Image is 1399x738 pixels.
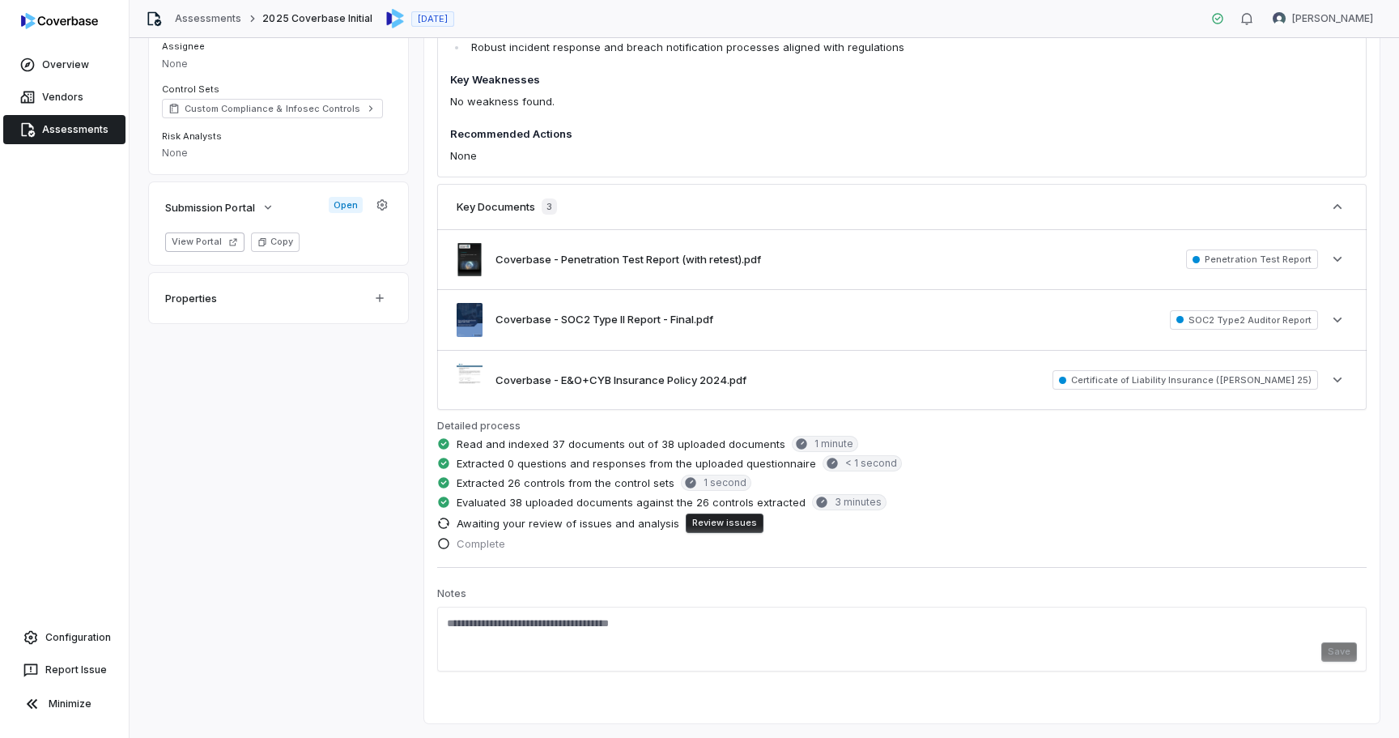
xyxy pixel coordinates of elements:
button: Minimize [6,688,122,720]
li: Robust incident response and breach notification processes aligned with regulations [467,39,1173,56]
span: Risk Analysts [162,130,222,142]
button: Coverbase - Penetration Test Report (with retest).pdf [495,252,761,268]
p: Detailed process [437,416,1367,436]
img: eb541a105c6246a69c3063ede29585e9.jpg [457,303,483,336]
span: Complete [457,536,505,551]
span: Certificate of Liability Insurance ([PERSON_NAME] 25) [1052,370,1318,390]
img: Bhargav Dodda avatar [1273,12,1286,25]
span: 1 second [704,476,746,489]
span: 2025 Coverbase Initial [262,12,372,25]
span: Assignee [162,41,205,52]
span: 3 [542,198,557,215]
button: Submission Portal [160,190,279,224]
button: Coverbase - E&O+CYB Insurance Policy 2024.pdf [495,373,746,389]
span: Submission Portal [165,200,255,215]
span: Open [329,197,363,213]
img: logo-D7KZi-bG.svg [21,13,98,29]
span: Read and indexed 37 documents out of 38 uploaded documents [457,437,785,451]
h4: Key Weaknesses [450,72,1173,88]
button: Coverbase - SOC2 Type II Report - Final.pdf [495,312,713,328]
button: Report Issue [6,655,122,685]
a: Assessments [3,115,125,144]
button: Review issues [686,514,763,533]
span: Custom Compliance & Infosec Controls [185,102,360,115]
a: Vendors [3,83,125,112]
a: Custom Compliance & Infosec Controls [162,99,383,118]
span: SOC2 Type2 Auditor Report [1170,310,1318,330]
img: 76c4c7083fd941728e655b8b54bcd252.jpg [457,243,483,276]
span: Control Sets [162,83,219,95]
span: [DATE] [418,13,448,25]
span: Awaiting your review of issues and analysis [457,516,679,531]
a: Overview [3,50,125,79]
img: 53bac318b7184907b580143a279a7cb3.jpg [457,364,483,397]
span: None [162,58,188,70]
span: Extracted 26 controls from the control sets [457,476,674,490]
span: Evaluated 38 uploaded documents against the 26 controls extracted [457,495,806,510]
a: Configuration [6,623,122,652]
p: None [450,147,1173,164]
button: View Portal [165,232,245,252]
span: < 1 second [845,457,897,470]
span: [PERSON_NAME] [1292,12,1373,25]
button: Bhargav Dodda avatar[PERSON_NAME] [1263,6,1383,31]
button: Copy [251,232,300,252]
span: 1 minute [814,437,853,450]
a: Assessments [175,12,241,25]
span: Penetration Test Report [1186,250,1318,269]
p: No weakness found. [450,93,1173,110]
p: Notes [437,587,1367,607]
h3: Key Documents [457,199,535,214]
span: 3 minutes [835,496,882,509]
h4: Recommended Actions [450,126,1173,143]
span: None [162,147,188,159]
span: Extracted 0 questions and responses from the uploaded questionnaire [457,456,816,471]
